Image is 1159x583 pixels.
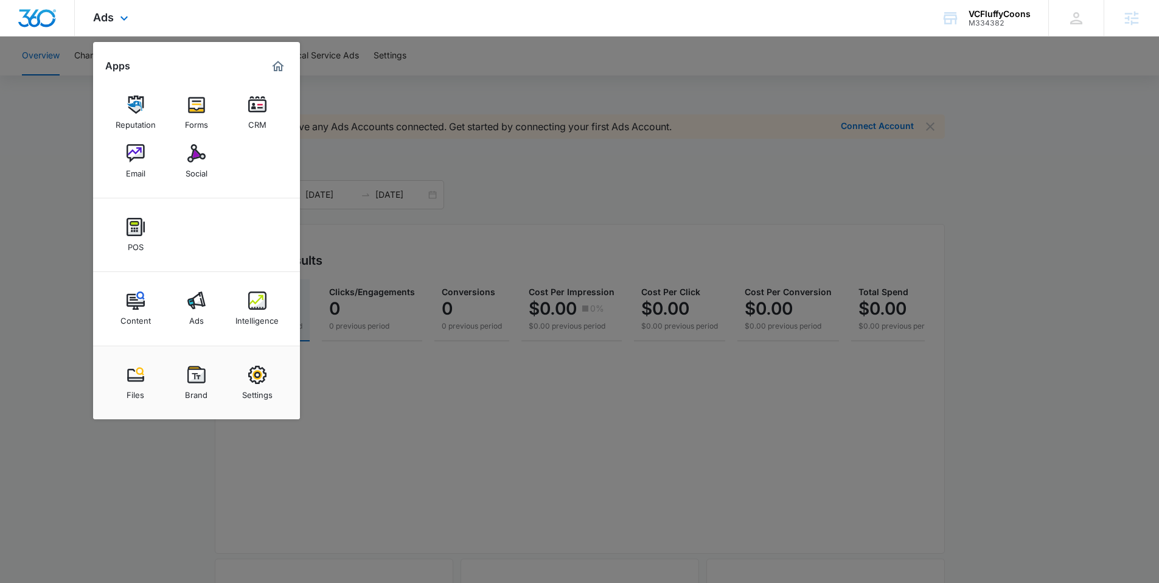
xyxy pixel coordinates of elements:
a: Email [113,138,159,184]
div: account name [969,9,1031,19]
div: Settings [242,384,273,400]
div: Brand [185,384,207,400]
a: Reputation [113,89,159,136]
a: Settings [234,360,280,406]
a: Marketing 360® Dashboard [268,57,288,76]
span: Ads [93,11,114,24]
div: Files [127,384,144,400]
div: v 4.0.24 [34,19,60,29]
div: CRM [248,114,266,130]
img: logo_orange.svg [19,19,29,29]
div: Ads [189,310,204,326]
div: Intelligence [235,310,279,326]
img: website_grey.svg [19,32,29,41]
a: CRM [234,89,280,136]
a: Social [173,138,220,184]
a: Intelligence [234,285,280,332]
a: Forms [173,89,220,136]
div: Content [120,310,151,326]
img: tab_domain_overview_orange.svg [33,71,43,80]
div: Domain: [DOMAIN_NAME] [32,32,134,41]
div: POS [128,236,144,252]
div: Social [186,162,207,178]
h2: Apps [105,60,130,72]
a: Brand [173,360,220,406]
div: Reputation [116,114,156,130]
div: account id [969,19,1031,27]
a: POS [113,212,159,258]
a: Ads [173,285,220,332]
div: Keywords by Traffic [134,72,205,80]
div: Email [126,162,145,178]
a: Files [113,360,159,406]
a: Content [113,285,159,332]
div: Forms [185,114,208,130]
img: tab_keywords_by_traffic_grey.svg [121,71,131,80]
div: Domain Overview [46,72,109,80]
